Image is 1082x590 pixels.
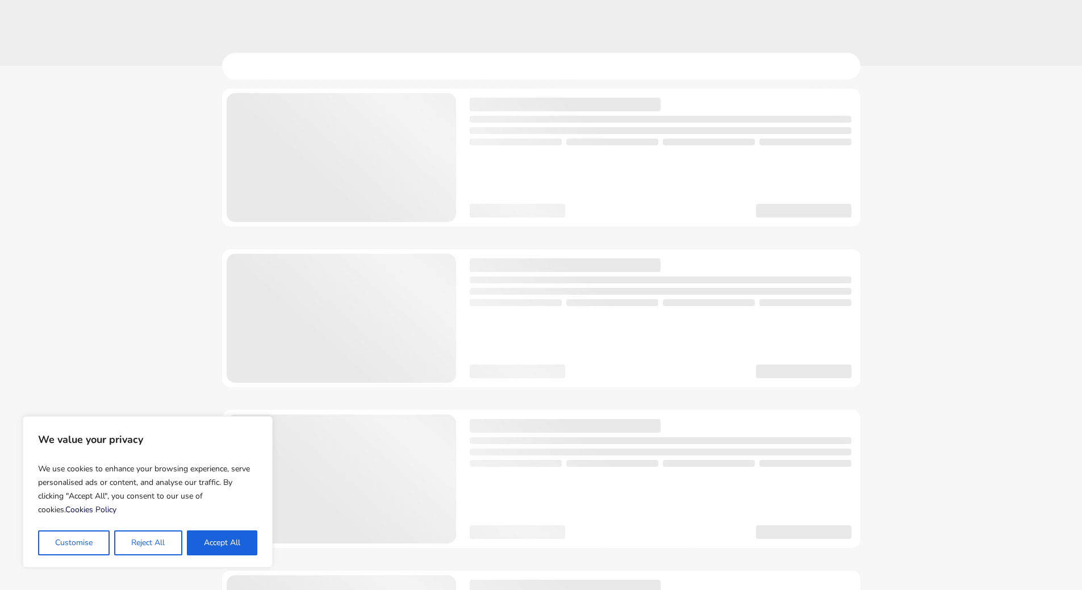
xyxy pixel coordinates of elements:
[38,458,257,521] p: We use cookies to enhance your browsing experience, serve personalised ads or content, and analys...
[114,530,182,555] button: Reject All
[23,416,273,567] div: We value your privacy
[65,504,116,515] a: Cookies Policy
[38,428,257,451] p: We value your privacy
[38,530,110,555] button: Customise
[187,530,257,555] button: Accept All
